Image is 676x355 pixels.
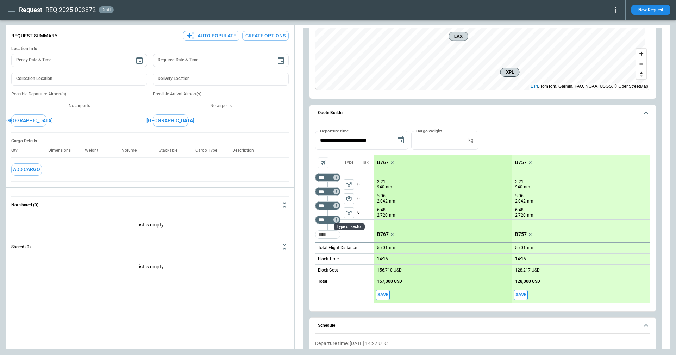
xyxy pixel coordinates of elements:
button: Zoom out [636,59,646,69]
div: , TomTom, Garmin, FAO, NOAA, USGS, © OpenStreetMap [531,83,648,90]
p: Description [232,148,259,153]
p: B757 [515,160,527,166]
p: nm [389,245,395,251]
p: 940 [377,184,384,190]
p: nm [527,212,533,218]
p: Weight [85,148,104,153]
button: [GEOGRAPHIC_DATA] [11,114,46,127]
p: 5:06 [515,193,524,199]
p: Block Time [318,256,339,262]
h6: Quote Builder [318,111,344,115]
p: Qty [11,148,23,153]
p: List is empty [11,213,289,238]
button: [GEOGRAPHIC_DATA] [153,114,188,127]
p: nm [389,212,395,218]
p: 0 [357,178,374,192]
p: 2,042 [515,198,526,204]
h6: Not shared (0) [11,203,38,207]
h2: REQ-2025-003872 [45,6,96,14]
p: Possible Arrival Airport(s) [153,91,289,97]
div: scrollable content [374,155,650,303]
p: 5:06 [377,193,386,199]
button: Create Options [242,31,289,41]
p: 6:48 [377,207,386,213]
span: draft [100,7,112,12]
p: B767 [377,160,389,166]
button: Schedule [315,318,650,334]
p: Possible Departure Airport(s) [11,91,147,97]
p: 128,000 USD [515,279,540,284]
p: kg [468,137,474,143]
button: Add Cargo [11,163,42,176]
span: Save this aircraft quote and copy details to clipboard [514,290,528,300]
p: B767 [377,231,389,237]
div: Quote Builder [315,131,650,303]
p: Volume [122,148,142,153]
p: Stackable [159,148,183,153]
button: Shared (0) [11,238,289,255]
span: LAX [452,33,465,40]
button: Quote Builder [315,105,650,121]
p: nm [527,245,533,251]
p: nm [527,198,533,204]
button: left aligned [344,207,354,218]
span: Type of sector [344,207,354,218]
p: 14:15 [515,256,526,262]
p: 6:48 [515,207,524,213]
div: Type of sector [334,223,365,230]
label: Departure time [320,128,349,134]
p: 157,000 USD [377,279,402,284]
p: 5,701 [377,245,388,250]
label: Cargo Weight [416,128,442,134]
span: Save this aircraft quote and copy details to clipboard [376,290,390,300]
button: Choose date [132,54,146,68]
p: 156,710 USD [377,268,402,273]
p: 2:21 [377,179,386,185]
h6: Total [318,279,327,284]
div: Too short [315,216,340,224]
span: Type of sector [344,193,354,204]
button: Save [376,290,390,300]
p: nm [524,184,530,190]
h6: Schedule [318,323,335,328]
p: 2,720 [377,212,388,218]
p: Departure time: [DATE] 14:27 UTC [315,341,650,347]
span: package_2 [345,195,352,202]
a: Esri [531,84,538,89]
p: 14:15 [377,256,388,262]
p: Total Flight Distance [318,245,357,251]
div: Not shared (0) [11,213,289,238]
button: Zoom in [636,49,646,59]
div: Not found [315,187,340,196]
p: List is empty [11,255,289,280]
button: Choose date, selected date is Sep 19, 2025 [394,133,408,147]
button: Save [514,290,528,300]
p: Request Summary [11,33,58,39]
p: Type [344,160,353,166]
span: XPL [503,69,517,76]
h1: Request [19,6,42,14]
p: No airports [11,103,147,109]
span: Type of sector [344,179,354,190]
p: Block Cost [318,267,338,273]
p: 2,720 [515,212,526,218]
button: Reset bearing to north [636,69,646,79]
button: Auto Populate [183,31,239,41]
div: Too short [315,230,340,239]
p: 128,217 USD [515,268,540,273]
p: Cargo Type [195,148,223,153]
h6: Shared (0) [11,245,31,249]
p: 0 [357,192,374,206]
button: Choose date [274,54,288,68]
p: 0 [357,206,374,219]
p: 2,042 [377,198,388,204]
button: Not shared (0) [11,197,289,213]
p: Dimensions [48,148,76,153]
p: nm [389,198,395,204]
button: left aligned [344,179,354,190]
p: 2:21 [515,179,524,185]
button: New Request [631,5,670,15]
div: Not found [315,173,340,182]
h6: Location Info [11,46,289,51]
h6: Cargo Details [11,138,289,144]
